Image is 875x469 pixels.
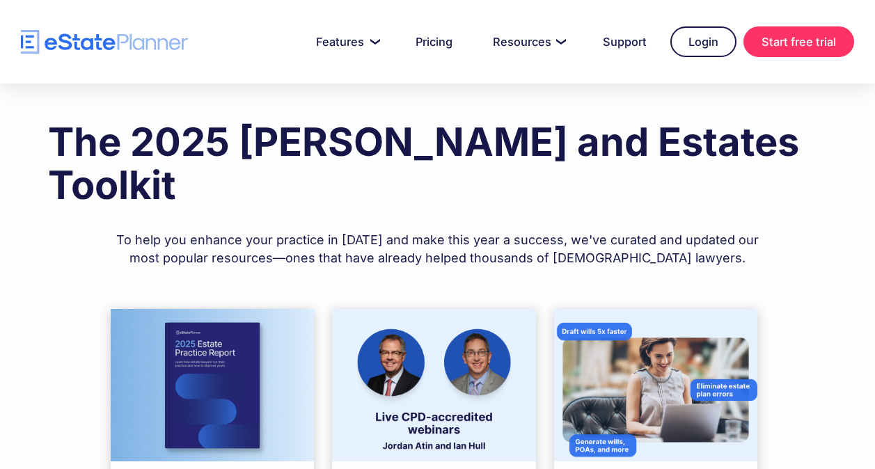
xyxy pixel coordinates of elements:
div: To help you enhance your practice in [DATE] and make this year a success, we've curated and updat... [111,217,765,267]
a: Features [299,28,392,56]
a: Pricing [399,28,469,56]
a: Resources [476,28,579,56]
a: Support [586,28,663,56]
a: Login [670,26,736,57]
img: estate planner free trial [554,309,758,461]
h1: The 2025 [PERSON_NAME] and Estates Toolkit [48,120,826,207]
a: Start free trial [743,26,854,57]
